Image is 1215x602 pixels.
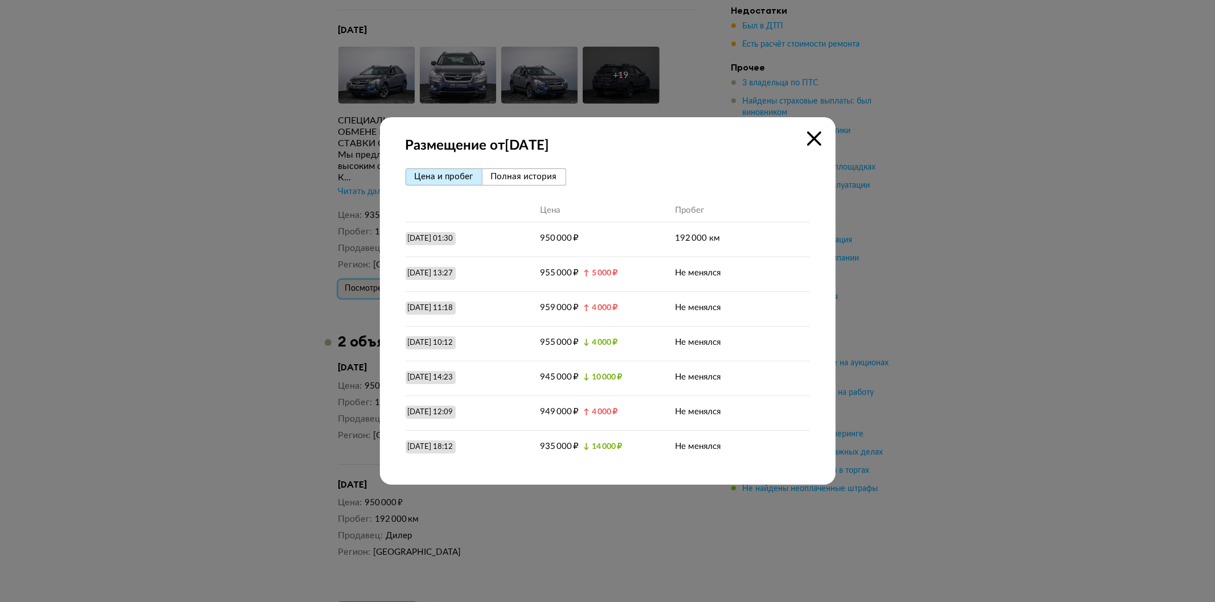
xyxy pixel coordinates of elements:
[675,442,721,452] div: Не менялся
[592,443,622,451] span: 14 000 ₽
[583,339,617,347] div: ↓
[408,234,453,244] div: [DATE] 01:30
[408,269,453,279] div: [DATE] 13:27
[408,373,453,383] div: [DATE] 14:23
[540,407,579,416] span: 949 000 ₽
[592,408,617,416] span: 4 000 ₽
[675,233,725,244] div: 192 000 км
[675,407,721,418] div: Не менялся
[540,303,579,312] span: 959 000 ₽
[408,303,453,314] div: [DATE] 11:18
[540,338,579,347] span: 955 000 ₽
[406,168,482,185] button: Цена и пробег
[408,407,453,418] div: [DATE] 12:09
[540,373,579,381] span: 945 000 ₽
[408,338,453,348] div: [DATE] 10:12
[482,168,566,185] button: Полная история
[415,172,473,181] span: Цена и пробег
[583,373,622,381] div: ↓
[540,205,560,216] div: Цена
[592,373,622,381] span: 10 000 ₽
[675,337,721,348] div: Не менялся
[408,442,453,452] div: [DATE] 18:12
[583,408,617,416] div: ↑
[592,304,617,312] span: 4 000 ₽
[406,137,810,154] strong: Размещение от [DATE]
[540,269,579,277] span: 955 000 ₽
[583,269,617,277] div: ↑
[540,442,579,451] span: 935 000 ₽
[675,205,704,216] div: Пробег
[592,339,617,347] span: 4 000 ₽
[583,304,617,312] div: ↑
[592,269,617,277] span: 5 000 ₽
[583,443,622,451] div: ↓
[540,234,579,242] span: 950 000 ₽
[675,268,721,279] div: Не менялся
[675,303,721,314] div: Не менялся
[491,172,557,181] span: Полная история
[675,372,721,383] div: Не менялся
